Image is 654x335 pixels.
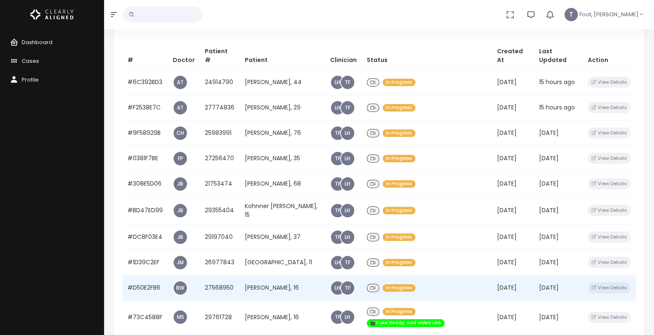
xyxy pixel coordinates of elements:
[174,310,187,324] span: MS
[539,129,559,137] span: [DATE]
[174,256,187,269] a: JM
[174,204,187,217] a: JB
[200,300,240,334] td: 29761728
[341,177,354,191] span: LH
[200,42,240,70] th: Patient #
[383,180,415,188] span: In Progress
[122,196,168,224] td: #BD47ED99
[122,120,168,146] td: #9F58929B
[383,259,415,267] span: In Progress
[497,258,517,266] span: [DATE]
[331,127,344,140] span: TF
[341,152,354,165] a: LH
[497,179,517,188] span: [DATE]
[539,154,559,162] span: [DATE]
[22,76,39,84] span: Profile
[497,103,517,112] span: [DATE]
[383,284,415,292] span: In Progress
[174,177,187,191] a: JB
[30,6,74,23] a: Logo Horizontal
[579,10,639,19] span: Foot, [PERSON_NAME]
[174,101,187,114] span: AT
[383,155,415,163] span: In Progress
[588,282,631,293] button: View Details
[497,78,517,86] span: [DATE]
[497,129,517,137] span: [DATE]
[539,283,559,292] span: [DATE]
[240,171,325,196] td: [PERSON_NAME], 68
[383,233,415,241] span: In Progress
[240,42,325,70] th: Patient
[122,300,168,334] td: #73C4588F
[341,281,354,295] a: TF
[539,313,559,321] span: [DATE]
[341,101,354,114] a: TF
[497,233,517,241] span: [DATE]
[383,129,415,137] span: In Progress
[331,101,344,114] a: LH
[122,42,168,70] th: #
[174,231,187,244] span: JB
[539,206,559,214] span: [DATE]
[122,275,168,300] td: #D50E2FB6
[240,196,325,224] td: Kohnner [PERSON_NAME], 15
[168,42,200,70] th: Doctor
[588,231,631,243] button: View Details
[331,177,344,191] a: TF
[539,78,575,86] span: 15 hours ago
[383,79,415,87] span: In Progress
[240,224,325,250] td: [PERSON_NAME], 37
[331,152,344,165] a: TF
[497,154,517,162] span: [DATE]
[240,300,325,334] td: [PERSON_NAME], 16
[341,76,354,89] a: TF
[564,8,578,21] span: T
[200,224,240,250] td: 29197040
[539,258,559,266] span: [DATE]
[539,103,575,112] span: 15 hours ago
[200,171,240,196] td: 21753474
[200,95,240,120] td: 27774836
[122,171,168,196] td: #308E5D06
[383,207,415,215] span: In Progress
[122,250,168,275] td: #1D39C2EF
[588,127,631,139] button: View Details
[588,178,631,189] button: View Details
[588,257,631,268] button: View Details
[341,127,354,140] span: LH
[331,231,344,244] span: TF
[22,38,52,46] span: Dashboard
[583,42,636,70] th: Action
[240,120,325,146] td: [PERSON_NAME], 76
[174,76,187,89] span: AT
[174,152,187,165] a: FP
[174,127,187,140] a: CH
[331,204,344,217] span: TF
[331,281,344,295] a: LH
[341,231,354,244] a: LH
[122,69,168,95] td: #6C392BD3
[331,256,344,269] a: LH
[341,204,354,217] a: LH
[122,224,168,250] td: #DC8F03E4
[331,310,344,324] span: TF
[497,313,517,321] span: [DATE]
[341,310,354,324] a: LH
[240,250,325,275] td: [GEOGRAPHIC_DATA], 11
[240,69,325,95] td: [PERSON_NAME], 44
[534,42,582,70] th: Last Updated
[341,256,354,269] a: TF
[367,319,445,327] span: 🎬Case Ready. Add Video Link
[174,281,187,295] span: BW
[200,275,240,300] td: 27568950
